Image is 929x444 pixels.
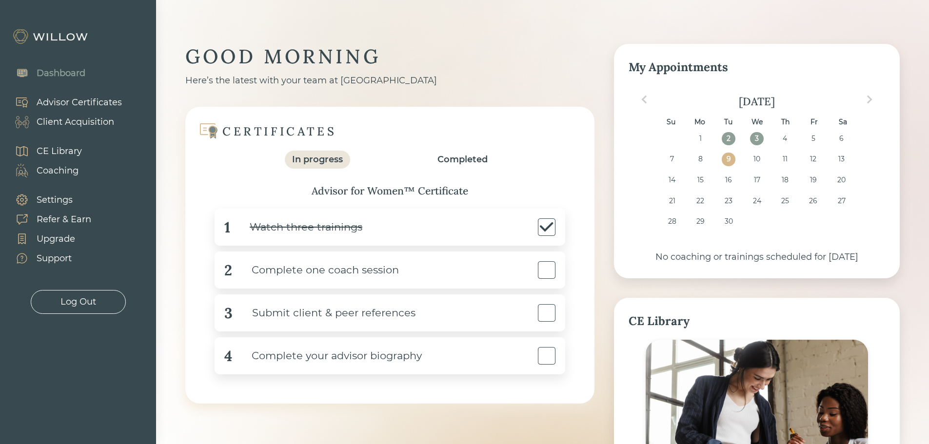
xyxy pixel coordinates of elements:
div: CERTIFICATES [222,124,336,139]
div: 2 [224,259,232,281]
div: Choose Friday, September 12th, 2025 [807,153,820,166]
div: Coaching [37,164,79,177]
div: Choose Sunday, September 7th, 2025 [666,153,679,166]
div: Choose Monday, September 29th, 2025 [693,215,707,228]
a: Dashboard [5,63,85,83]
a: Coaching [5,161,82,180]
div: Th [779,116,792,129]
div: Choose Wednesday, September 24th, 2025 [750,194,763,208]
div: Watch three trainings [230,216,362,238]
div: Choose Sunday, September 14th, 2025 [666,174,679,187]
div: CE Library [37,145,82,158]
div: Choose Saturday, September 13th, 2025 [835,153,848,166]
div: No coaching or trainings scheduled for [DATE] [629,251,885,264]
div: Choose Monday, September 1st, 2025 [693,132,707,145]
button: Next Month [862,92,877,107]
div: Settings [37,193,73,207]
div: 3 [224,302,233,324]
div: Choose Sunday, September 21st, 2025 [666,194,679,208]
div: Tu [722,116,735,129]
div: Choose Thursday, September 25th, 2025 [778,194,791,208]
div: Complete your advisor biography [232,345,422,367]
div: Choose Tuesday, September 23rd, 2025 [722,194,735,208]
div: Choose Monday, September 8th, 2025 [693,153,707,166]
div: Client Acquisition [37,116,114,129]
div: Sa [836,116,850,129]
div: Mo [693,116,706,129]
div: Log Out [60,295,96,309]
div: Choose Friday, September 5th, 2025 [807,132,820,145]
div: Choose Monday, September 22nd, 2025 [693,194,707,208]
div: Choose Saturday, September 27th, 2025 [835,194,848,208]
div: Choose Friday, September 26th, 2025 [807,194,820,208]
div: Choose Tuesday, September 9th, 2025 [722,153,735,166]
div: Choose Thursday, September 18th, 2025 [778,174,791,187]
div: Fr [808,116,821,129]
img: Willow [12,29,90,44]
a: Upgrade [5,229,91,249]
div: Choose Saturday, September 6th, 2025 [835,132,848,145]
div: Upgrade [37,232,75,246]
div: Choose Saturday, September 20th, 2025 [835,174,848,187]
div: Choose Tuesday, September 2nd, 2025 [722,132,735,145]
div: Support [37,252,72,265]
div: Submit client & peer references [233,302,415,324]
div: Dashboard [37,67,85,80]
div: Choose Tuesday, September 16th, 2025 [722,174,735,187]
div: Choose Wednesday, September 3rd, 2025 [750,132,763,145]
div: 4 [224,345,232,367]
div: Choose Monday, September 15th, 2025 [693,174,707,187]
a: CE Library [5,141,82,161]
div: Choose Sunday, September 28th, 2025 [666,215,679,228]
div: Complete one coach session [232,259,399,281]
div: Choose Wednesday, September 17th, 2025 [750,174,763,187]
div: Advisor for Women™ Certificate [205,183,575,199]
a: Refer & Earn [5,210,91,229]
a: Settings [5,190,91,210]
div: We [750,116,763,129]
div: 1 [224,216,230,238]
div: Su [664,116,677,129]
div: Choose Friday, September 19th, 2025 [807,174,820,187]
div: [DATE] [629,95,885,108]
button: Previous Month [636,92,652,107]
div: GOOD MORNING [185,44,594,69]
div: CE Library [629,312,885,330]
div: My Appointments [629,58,885,76]
div: Choose Thursday, September 11th, 2025 [778,153,791,166]
div: In progress [292,153,343,166]
div: month 2025-09 [632,132,882,236]
div: Advisor Certificates [37,96,122,109]
div: Choose Thursday, September 4th, 2025 [778,132,791,145]
div: Choose Tuesday, September 30th, 2025 [722,215,735,228]
div: Here’s the latest with your team at [GEOGRAPHIC_DATA] [185,74,594,87]
div: Refer & Earn [37,213,91,226]
a: Client Acquisition [5,112,122,132]
a: Advisor Certificates [5,93,122,112]
div: Completed [437,153,488,166]
div: Choose Wednesday, September 10th, 2025 [750,153,763,166]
